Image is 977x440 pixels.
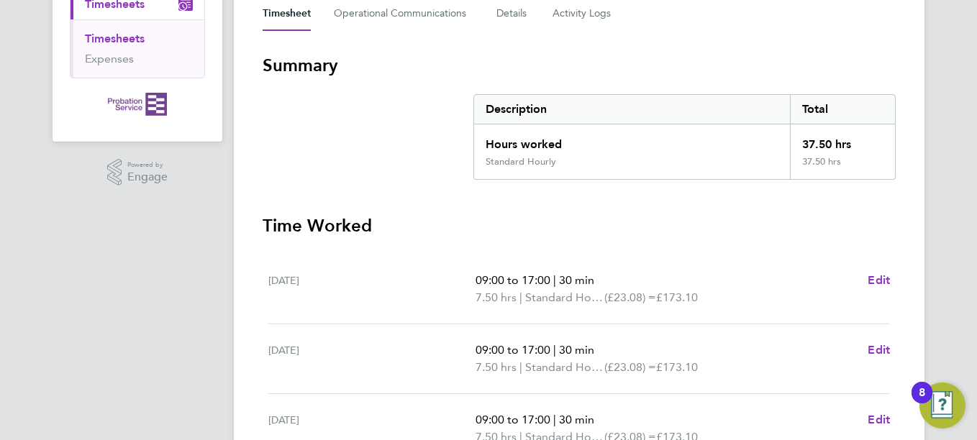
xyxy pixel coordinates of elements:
[108,93,166,116] img: probationservice-logo-retina.png
[519,290,522,304] span: |
[474,95,790,124] div: Description
[127,171,168,183] span: Engage
[790,124,895,156] div: 37.50 hrs
[71,19,204,78] div: Timesheets
[604,290,656,304] span: (£23.08) =
[263,54,896,77] h3: Summary
[107,159,168,186] a: Powered byEngage
[474,124,790,156] div: Hours worked
[868,413,890,426] span: Edit
[476,413,550,426] span: 09:00 to 17:00
[476,343,550,357] span: 09:00 to 17:00
[559,273,594,287] span: 30 min
[868,272,890,289] a: Edit
[473,94,896,180] div: Summary
[559,413,594,426] span: 30 min
[790,156,895,179] div: 37.50 hrs
[476,290,517,304] span: 7.50 hrs
[656,290,698,304] span: £173.10
[553,273,556,287] span: |
[868,273,890,287] span: Edit
[268,342,476,376] div: [DATE]
[525,359,604,376] span: Standard Hourly
[919,393,925,411] div: 8
[525,289,604,306] span: Standard Hourly
[127,159,168,171] span: Powered by
[559,343,594,357] span: 30 min
[604,360,656,374] span: (£23.08) =
[553,413,556,426] span: |
[790,95,895,124] div: Total
[868,411,890,428] a: Edit
[553,343,556,357] span: |
[519,360,522,374] span: |
[263,214,896,237] h3: Time Worked
[268,272,476,306] div: [DATE]
[486,156,556,168] div: Standard Hourly
[70,93,205,116] a: Go to home page
[919,382,965,428] button: Open Resource Center, 8 new notifications
[85,32,145,45] a: Timesheets
[476,360,517,374] span: 7.50 hrs
[656,360,698,374] span: £173.10
[868,342,890,359] a: Edit
[868,343,890,357] span: Edit
[476,273,550,287] span: 09:00 to 17:00
[85,52,134,65] a: Expenses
